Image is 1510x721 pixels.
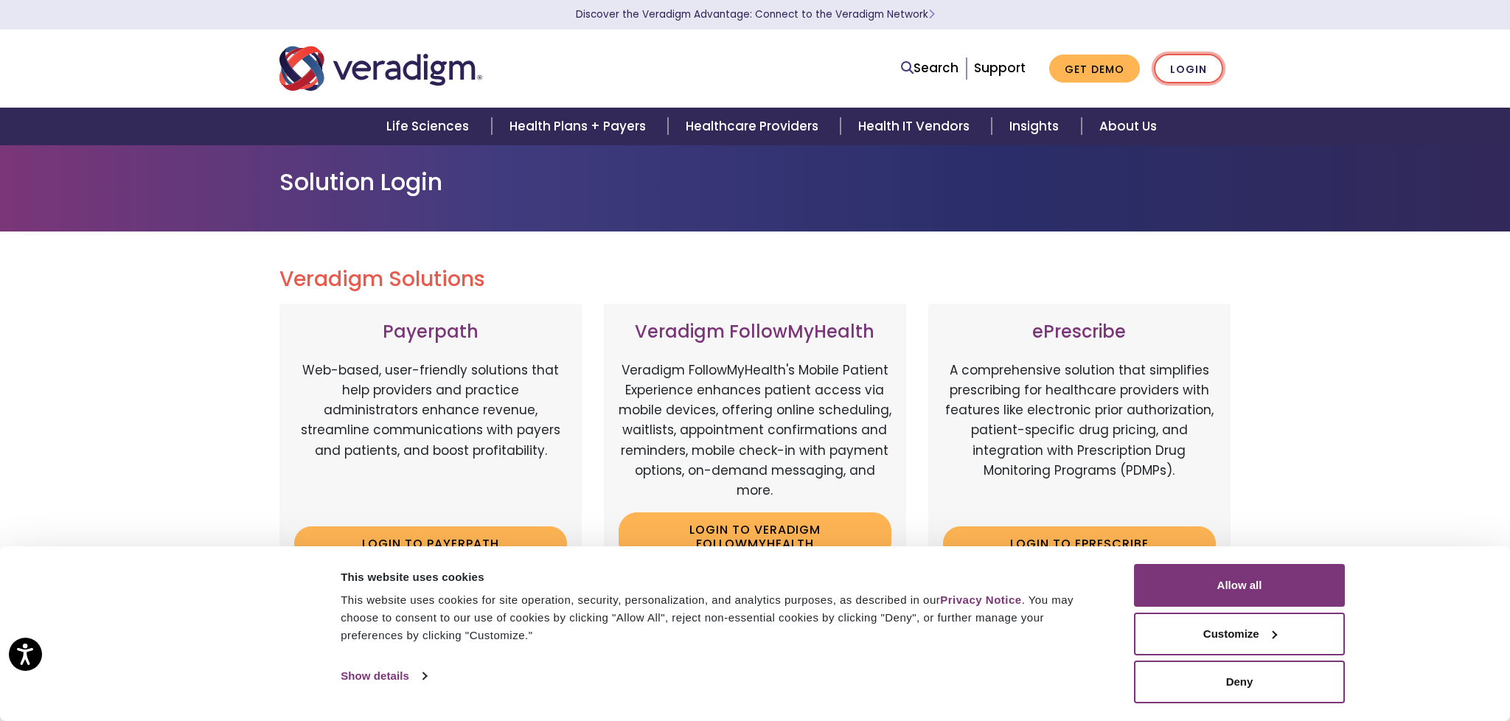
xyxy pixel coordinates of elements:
[294,321,567,343] h3: Payerpath
[279,267,1231,292] h2: Veradigm Solutions
[619,321,891,343] h3: Veradigm FollowMyHealth
[1227,630,1492,703] iframe: Drift Chat Widget
[1134,564,1345,607] button: Allow all
[943,526,1216,560] a: Login to ePrescribe
[619,512,891,560] a: Login to Veradigm FollowMyHealth
[492,108,668,145] a: Health Plans + Payers
[1134,613,1345,655] button: Customize
[341,665,426,687] a: Show details
[279,168,1231,196] h1: Solution Login
[294,360,567,515] p: Web-based, user-friendly solutions that help providers and practice administrators enhance revenu...
[1154,54,1223,84] a: Login
[341,591,1101,644] div: This website uses cookies for site operation, security, personalization, and analytics purposes, ...
[943,321,1216,343] h3: ePrescribe
[1082,108,1175,145] a: About Us
[974,59,1026,77] a: Support
[928,7,935,21] span: Learn More
[619,360,891,501] p: Veradigm FollowMyHealth's Mobile Patient Experience enhances patient access via mobile devices, o...
[279,44,482,93] img: Veradigm logo
[294,526,567,560] a: Login to Payerpath
[943,360,1216,515] p: A comprehensive solution that simplifies prescribing for healthcare providers with features like ...
[1049,55,1140,83] a: Get Demo
[668,108,841,145] a: Healthcare Providers
[369,108,491,145] a: Life Sciences
[1134,661,1345,703] button: Deny
[901,58,958,78] a: Search
[841,108,992,145] a: Health IT Vendors
[940,593,1021,606] a: Privacy Notice
[992,108,1081,145] a: Insights
[576,7,935,21] a: Discover the Veradigm Advantage: Connect to the Veradigm NetworkLearn More
[341,568,1101,586] div: This website uses cookies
